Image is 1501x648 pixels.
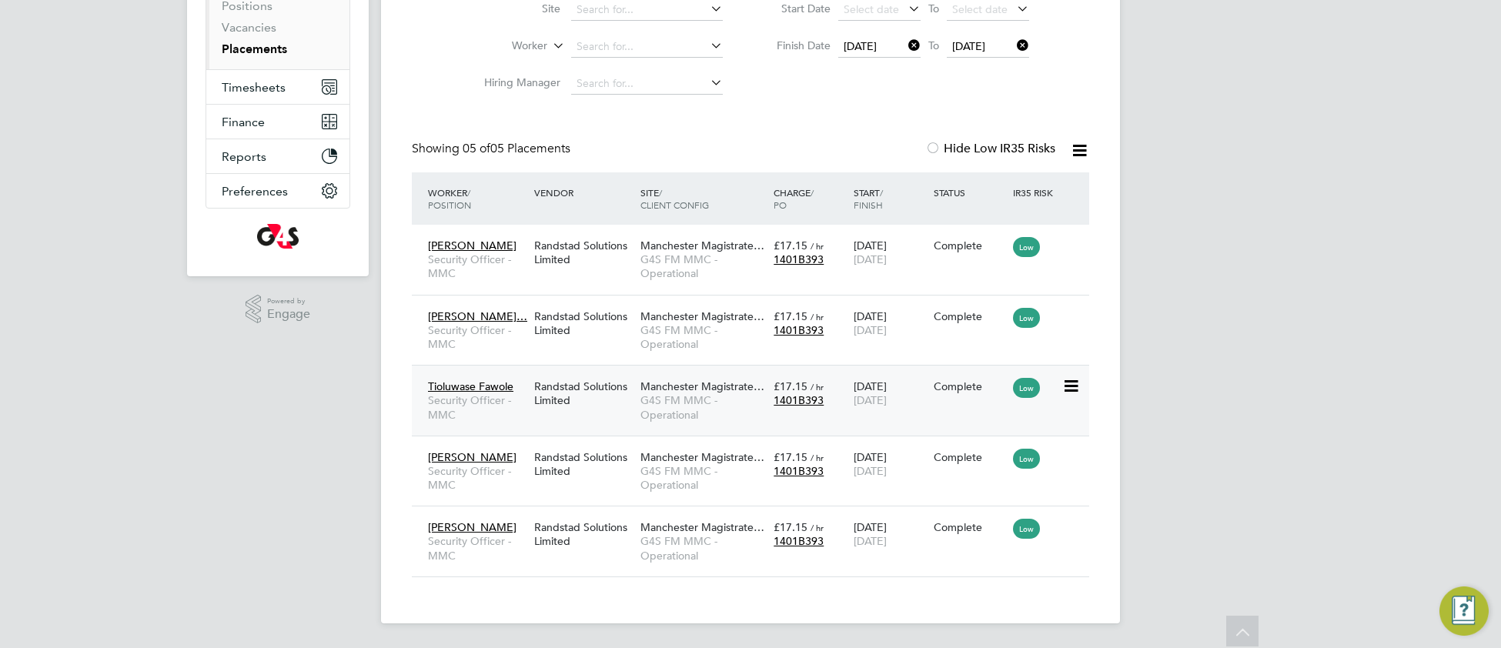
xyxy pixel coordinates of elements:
[1013,308,1040,328] span: Low
[774,252,824,266] span: 1401B393
[428,323,527,351] span: Security Officer - MMC
[850,179,930,219] div: Start
[428,309,527,323] span: [PERSON_NAME]…
[530,513,637,556] div: Randstad Solutions Limited
[640,450,764,464] span: Manchester Magistrate…
[640,252,766,280] span: G4S FM MMC - Operational
[206,105,349,139] button: Finance
[428,186,471,211] span: / Position
[428,393,527,421] span: Security Officer - MMC
[844,2,899,16] span: Select date
[637,179,770,219] div: Site
[774,450,807,464] span: £17.15
[1439,586,1489,636] button: Engage Resource Center
[428,252,527,280] span: Security Officer - MMC
[854,252,887,266] span: [DATE]
[428,464,527,492] span: Security Officer - MMC
[530,231,637,274] div: Randstad Solutions Limited
[222,42,287,56] a: Placements
[774,186,814,211] span: / PO
[267,308,310,321] span: Engage
[934,520,1006,534] div: Complete
[428,239,516,252] span: [PERSON_NAME]
[930,179,1010,206] div: Status
[1013,237,1040,257] span: Low
[774,379,807,393] span: £17.15
[640,379,764,393] span: Manchester Magistrate…
[206,174,349,208] button: Preferences
[774,309,807,323] span: £17.15
[1013,378,1040,398] span: Low
[850,372,930,415] div: [DATE]
[424,301,1089,314] a: [PERSON_NAME]…Security Officer - MMCRandstad Solutions LimitedManchester Magistrate…G4S FM MMC - ...
[640,464,766,492] span: G4S FM MMC - Operational
[428,520,516,534] span: [PERSON_NAME]
[424,442,1089,455] a: [PERSON_NAME]Security Officer - MMCRandstad Solutions LimitedManchester Magistrate…G4S FM MMC - O...
[206,70,349,104] button: Timesheets
[952,2,1008,16] span: Select date
[850,231,930,274] div: [DATE]
[640,534,766,562] span: G4S FM MMC - Operational
[811,522,824,533] span: / hr
[257,224,299,249] img: g4s-logo-retina.png
[530,179,637,206] div: Vendor
[640,520,764,534] span: Manchester Magistrate…
[530,372,637,415] div: Randstad Solutions Limited
[222,80,286,95] span: Timesheets
[1009,179,1062,206] div: IR35 Risk
[640,309,764,323] span: Manchester Magistrate…
[459,38,547,54] label: Worker
[640,239,764,252] span: Manchester Magistrate…
[472,75,560,89] label: Hiring Manager
[774,464,824,478] span: 1401B393
[811,311,824,322] span: / hr
[770,179,850,219] div: Charge
[206,139,349,173] button: Reports
[811,240,824,252] span: / hr
[934,239,1006,252] div: Complete
[424,512,1089,525] a: [PERSON_NAME]Security Officer - MMCRandstad Solutions LimitedManchester Magistrate…G4S FM MMC - O...
[267,295,310,308] span: Powered by
[222,149,266,164] span: Reports
[811,381,824,392] span: / hr
[774,534,824,548] span: 1401B393
[571,36,723,58] input: Search for...
[463,141,490,156] span: 05 of
[854,534,887,548] span: [DATE]
[1013,449,1040,469] span: Low
[854,186,883,211] span: / Finish
[774,323,824,337] span: 1401B393
[530,302,637,345] div: Randstad Solutions Limited
[854,464,887,478] span: [DATE]
[472,2,560,15] label: Site
[1013,519,1040,539] span: Low
[246,295,311,324] a: Powered byEngage
[428,379,513,393] span: Tioluwase Fawole
[854,323,887,337] span: [DATE]
[850,302,930,345] div: [DATE]
[463,141,570,156] span: 05 Placements
[925,141,1055,156] label: Hide Low IR35 Risks
[844,39,877,53] span: [DATE]
[571,73,723,95] input: Search for...
[428,534,527,562] span: Security Officer - MMC
[850,443,930,486] div: [DATE]
[774,393,824,407] span: 1401B393
[424,230,1089,243] a: [PERSON_NAME]Security Officer - MMCRandstad Solutions LimitedManchester Magistrate…G4S FM MMC - O...
[934,379,1006,393] div: Complete
[854,393,887,407] span: [DATE]
[811,452,824,463] span: / hr
[774,520,807,534] span: £17.15
[424,371,1089,384] a: Tioluwase FawoleSecurity Officer - MMCRandstad Solutions LimitedManchester Magistrate…G4S FM MMC ...
[640,323,766,351] span: G4S FM MMC - Operational
[206,224,350,249] a: Go to home page
[424,179,530,219] div: Worker
[640,393,766,421] span: G4S FM MMC - Operational
[530,443,637,486] div: Randstad Solutions Limited
[952,39,985,53] span: [DATE]
[934,450,1006,464] div: Complete
[222,20,276,35] a: Vacancies
[934,309,1006,323] div: Complete
[222,115,265,129] span: Finance
[761,2,831,15] label: Start Date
